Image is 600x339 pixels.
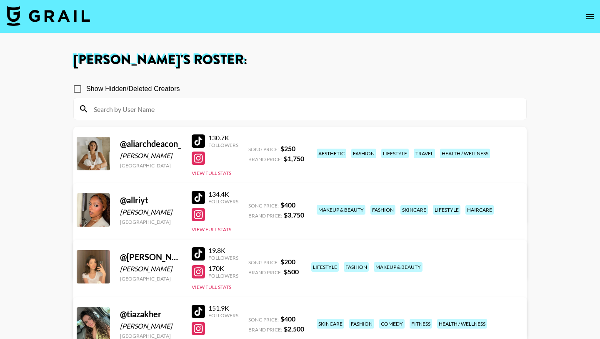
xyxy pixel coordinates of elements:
[248,316,279,323] span: Song Price:
[374,262,422,272] div: makeup & beauty
[208,255,238,261] div: Followers
[317,319,344,329] div: skincare
[120,309,182,319] div: @ tiazakher
[280,315,295,323] strong: $ 400
[414,149,435,158] div: travel
[89,102,521,116] input: Search by User Name
[120,208,182,216] div: [PERSON_NAME]
[248,269,282,276] span: Brand Price:
[120,333,182,339] div: [GEOGRAPHIC_DATA]
[344,262,369,272] div: fashion
[248,202,279,209] span: Song Price:
[465,205,494,215] div: haircare
[208,142,238,148] div: Followers
[208,264,238,273] div: 170K
[208,246,238,255] div: 19.8K
[582,8,598,25] button: open drawer
[73,53,527,67] h1: [PERSON_NAME] 's Roster:
[351,149,376,158] div: fashion
[370,205,395,215] div: fashion
[311,262,339,272] div: lifestyle
[440,149,490,158] div: health / wellness
[349,319,374,329] div: fashion
[208,190,238,198] div: 134.4K
[248,213,282,219] span: Brand Price:
[437,319,487,329] div: health / wellness
[280,258,295,266] strong: $ 200
[317,149,346,158] div: aesthetic
[248,156,282,162] span: Brand Price:
[208,134,238,142] div: 130.7K
[120,152,182,160] div: [PERSON_NAME]
[208,273,238,279] div: Followers
[433,205,460,215] div: lifestyle
[248,146,279,152] span: Song Price:
[381,149,409,158] div: lifestyle
[208,198,238,205] div: Followers
[208,312,238,319] div: Followers
[192,226,231,233] button: View Full Stats
[208,304,238,312] div: 151.9K
[284,325,304,333] strong: $ 2,500
[120,139,182,149] div: @ aliarchdeacon_
[192,284,231,290] button: View Full Stats
[7,6,90,26] img: Grail Talent
[280,201,295,209] strong: $ 400
[317,205,365,215] div: makeup & beauty
[284,268,299,276] strong: $ 500
[120,195,182,205] div: @ allriyt
[400,205,428,215] div: skincare
[86,84,180,94] span: Show Hidden/Deleted Creators
[248,259,279,266] span: Song Price:
[248,326,282,333] span: Brand Price:
[120,219,182,225] div: [GEOGRAPHIC_DATA]
[192,170,231,176] button: View Full Stats
[379,319,405,329] div: comedy
[284,211,304,219] strong: $ 3,750
[120,265,182,273] div: [PERSON_NAME]
[120,322,182,330] div: [PERSON_NAME]
[284,154,304,162] strong: $ 1,750
[280,144,295,152] strong: $ 250
[120,276,182,282] div: [GEOGRAPHIC_DATA]
[120,162,182,169] div: [GEOGRAPHIC_DATA]
[410,319,432,329] div: fitness
[120,252,182,262] div: @ [PERSON_NAME].[PERSON_NAME]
